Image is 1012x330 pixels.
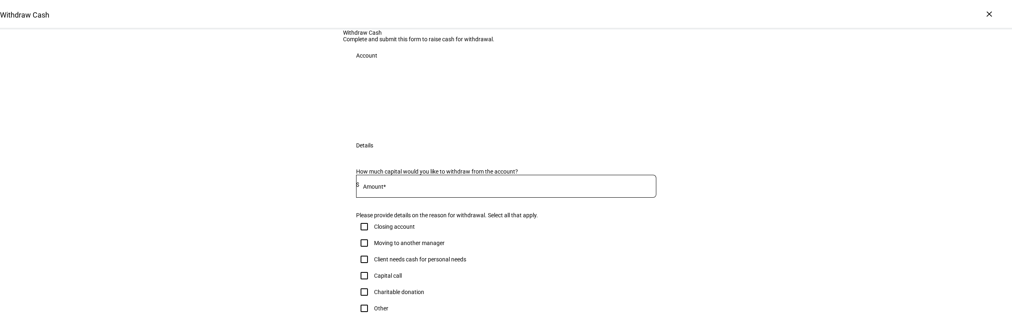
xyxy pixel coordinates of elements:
[356,52,377,59] div: Account
[343,29,669,36] div: Withdraw Cash
[363,183,386,190] mat-label: Amount*
[356,181,359,188] span: $
[356,212,656,219] div: Please provide details on the reason for withdrawal. Select all that apply.
[343,36,669,42] div: Complete and submit this form to raise cash for withdrawal.
[374,272,402,279] div: Capital call
[983,7,996,20] div: ×
[374,305,388,312] div: Other
[356,142,373,149] div: Details
[374,256,466,263] div: Client needs cash for personal needs
[374,223,415,230] div: Closing account
[356,168,656,175] div: How much capital would you like to withdraw from the account?
[374,289,424,295] div: Charitable donation
[374,240,445,246] div: Moving to another manager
